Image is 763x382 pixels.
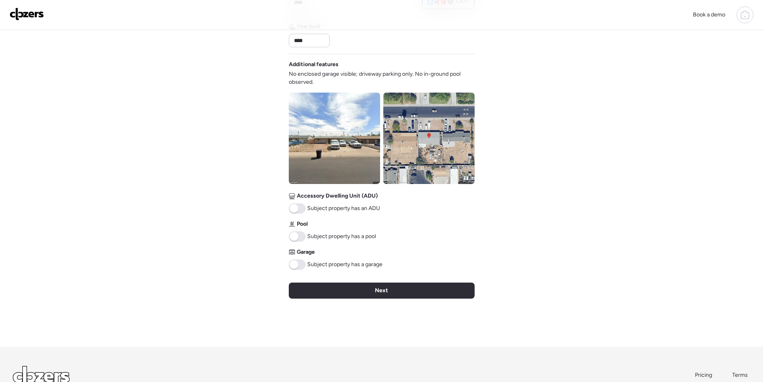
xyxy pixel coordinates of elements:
[375,287,388,295] span: Next
[732,371,750,379] a: Terms
[695,371,713,379] a: Pricing
[307,232,376,241] span: Subject property has a pool
[297,248,315,256] span: Garage
[307,204,380,212] span: Subject property has an ADU
[693,11,725,18] span: Book a demo
[695,372,712,378] span: Pricing
[732,372,748,378] span: Terms
[297,220,308,228] span: Pool
[289,61,338,69] span: Additional features
[297,192,378,200] span: Accessory Dwelling Unit (ADU)
[307,261,383,269] span: Subject property has a garage
[10,8,44,20] img: Logo
[289,70,475,86] span: No enclosed garage visible; driveway parking only. No in-ground pool observed.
